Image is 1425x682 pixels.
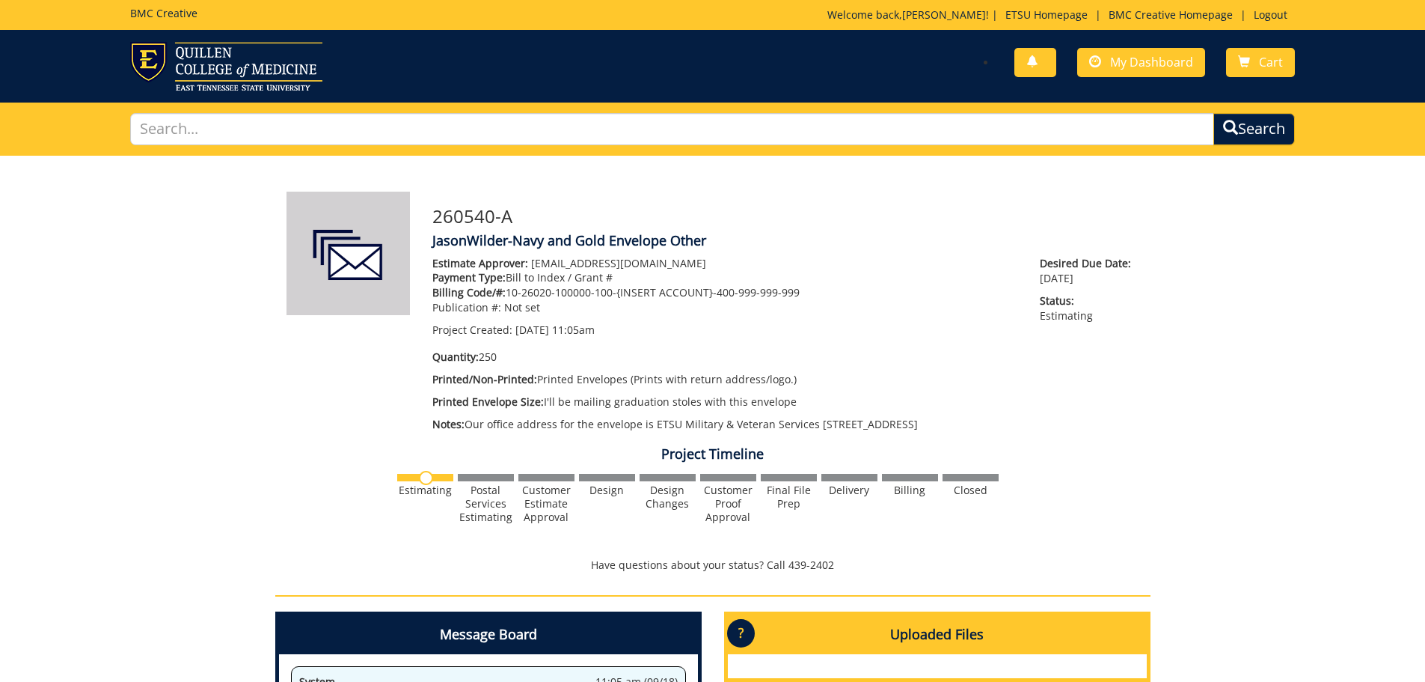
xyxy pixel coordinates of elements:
img: no [419,471,433,485]
div: Estimating [397,484,453,497]
a: ETSU Homepage [998,7,1095,22]
span: Publication #: [432,300,501,314]
span: Project Created: [432,323,512,337]
div: Billing [882,484,938,497]
div: Final File Prep [761,484,817,511]
a: My Dashboard [1077,48,1205,77]
span: Printed/Non-Printed: [432,372,537,386]
a: [PERSON_NAME] [902,7,986,22]
p: Welcome back, ! | | | [827,7,1295,22]
p: 250 [432,350,1018,365]
span: Quantity: [432,350,479,364]
span: Printed Envelope Size: [432,395,544,409]
div: Customer Estimate Approval [518,484,574,524]
div: Customer Proof Approval [700,484,756,524]
p: I'll be mailing graduation stoles with this envelope [432,395,1018,409]
h4: Message Board [279,615,698,654]
p: Our office address for the envelope is ETSU Military & Veteran Services [STREET_ADDRESS] [432,417,1018,432]
span: Not set [504,300,540,314]
span: Status: [1040,293,1139,308]
div: Design Changes [640,484,696,511]
span: Notes: [432,417,465,431]
p: Estimating [1040,293,1139,323]
div: Closed [943,484,999,497]
h3: 260540-A [432,207,1139,226]
span: Estimate Approver: [432,256,528,270]
div: Design [579,484,635,497]
img: ETSU logo [130,42,322,91]
span: [DATE] 11:05am [515,323,595,337]
img: Product featured image [286,192,410,315]
p: [EMAIL_ADDRESS][DOMAIN_NAME] [432,256,1018,271]
p: Bill to Index / Grant # [432,270,1018,285]
span: Payment Type: [432,270,506,284]
h4: JasonWilder-Navy and Gold Envelope Other [432,234,1139,249]
div: Delivery [821,484,877,497]
p: Have questions about your status? Call 439-2402 [275,558,1150,573]
a: BMC Creative Homepage [1101,7,1240,22]
span: Desired Due Date: [1040,256,1139,271]
p: ? [727,619,755,648]
a: Logout [1246,7,1295,22]
p: 10-26020-100000-100-{INSERT ACCOUNT}-400-999-999-999 [432,285,1018,300]
a: Cart [1226,48,1295,77]
p: Printed Envelopes (Prints with return address/logo.) [432,372,1018,387]
button: Search [1213,113,1295,145]
p: [DATE] [1040,256,1139,286]
input: Search... [130,113,1215,145]
span: Billing Code/#: [432,285,506,299]
h4: Uploaded Files [728,615,1147,654]
div: Postal Services Estimating [458,484,514,524]
h5: BMC Creative [130,7,197,19]
span: My Dashboard [1110,54,1193,70]
h4: Project Timeline [275,447,1150,462]
span: Cart [1259,54,1283,70]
